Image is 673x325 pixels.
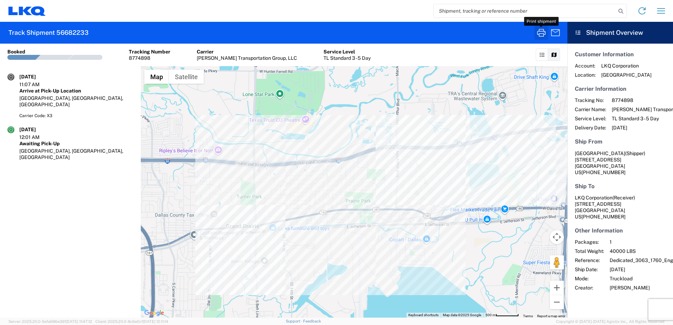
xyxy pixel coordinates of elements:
[612,195,635,200] span: (Receiver)
[129,55,170,61] div: 8774898
[575,157,621,162] span: [STREET_ADDRESS]
[567,22,673,44] header: Shipment Overview
[286,319,303,323] a: Support
[581,170,625,175] span: [PHONE_NUMBER]
[303,319,321,323] a: Feedback
[575,248,604,254] span: Total Weight:
[575,115,606,122] span: Service Level:
[575,239,604,245] span: Packages:
[575,257,604,263] span: Reference:
[144,70,169,84] button: Show street map
[19,126,55,133] div: [DATE]
[95,319,168,324] span: Client: 2025.20.0-8c6e0cf
[575,266,604,273] span: Ship Date:
[575,227,666,234] h5: Other Information
[8,28,89,37] h2: Track Shipment 56682233
[143,319,168,324] span: [DATE] 12:11:14
[19,88,133,94] div: Arrive at Pick-Up Location
[550,295,564,309] button: Zoom out
[143,308,166,318] img: Google
[550,255,564,269] button: Drag Pegman onto the map to open Street View
[575,183,666,190] h5: Ship To
[408,313,439,318] button: Keyboard shortcuts
[625,151,645,156] span: (Shipper)
[19,74,55,80] div: [DATE]
[523,314,533,318] a: Terms
[483,313,521,318] button: Map Scale: 500 m per 62 pixels
[575,151,625,156] span: [GEOGRAPHIC_DATA]
[19,134,55,140] div: 12:01 AM
[143,308,166,318] a: Open this area in Google Maps (opens a new window)
[19,148,133,160] div: [GEOGRAPHIC_DATA], [GEOGRAPHIC_DATA], [GEOGRAPHIC_DATA]
[197,55,297,61] div: [PERSON_NAME] Transportation Group, LLC
[7,49,25,55] div: Booked
[129,49,170,55] div: Tracking Number
[197,49,297,55] div: Carrier
[601,63,652,69] span: LKQ Corporation
[19,95,133,108] div: [GEOGRAPHIC_DATA], [GEOGRAPHIC_DATA], [GEOGRAPHIC_DATA]
[575,97,606,103] span: Tracking No:
[575,150,666,176] address: [GEOGRAPHIC_DATA] US
[443,313,481,317] span: Map data ©2025 Google
[581,214,625,219] span: [PHONE_NUMBER]
[19,113,133,119] div: Carrier Code: X3
[575,85,666,92] h5: Carrier Information
[575,106,606,113] span: Carrier Name:
[575,285,604,291] span: Creator:
[601,72,652,78] span: [GEOGRAPHIC_DATA]
[169,70,204,84] button: Show satellite imagery
[550,230,564,244] button: Map camera controls
[434,4,616,18] input: Shipment, tracking or reference number
[575,195,635,207] span: LKQ Corporation [STREET_ADDRESS]
[323,49,371,55] div: Service Level
[550,281,564,295] button: Zoom in
[575,63,596,69] span: Account:
[575,275,604,282] span: Mode:
[575,72,596,78] span: Location:
[323,55,371,61] div: TL Standard 3 - 5 Day
[537,314,565,318] a: Report a map error
[575,138,666,145] h5: Ship From
[575,195,666,220] address: [GEOGRAPHIC_DATA] US
[556,318,665,325] span: Copyright © [DATE]-[DATE] Agistix Inc., All Rights Reserved
[19,81,55,88] div: 11:07 AM
[575,125,606,131] span: Delivery Date:
[66,319,92,324] span: [DATE] 11:47:12
[575,51,666,58] h5: Customer Information
[19,140,133,147] div: Awaiting Pick-Up
[485,313,496,317] span: 500 m
[8,319,92,324] span: Server: 2025.20.0-5efa686e39f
